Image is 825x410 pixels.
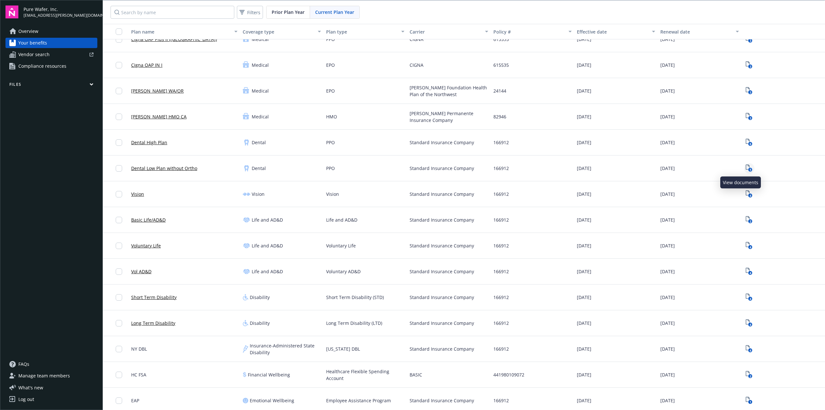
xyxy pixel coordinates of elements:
a: View Plan Documents [744,60,754,70]
span: [DATE] [660,191,675,197]
input: Toggle Row Selected [116,165,122,172]
text: 4 [750,271,751,275]
span: 441980109072 [493,371,524,378]
span: Standard Insurance Company [410,320,474,326]
button: Carrier [407,24,490,39]
text: 6 [750,142,751,146]
span: [DATE] [660,216,675,223]
span: Long Term Disability (LTD) [326,320,382,326]
span: View Plan Documents [744,86,754,96]
text: 4 [750,194,751,198]
input: Toggle Row Selected [116,243,122,249]
span: NY DBL [131,345,147,352]
a: [PERSON_NAME] WA/OR [131,87,184,94]
div: Coverage type [243,28,314,35]
input: Toggle Row Selected [116,88,122,94]
text: 3 [750,65,751,69]
a: Vision [131,191,144,197]
span: [DATE] [660,320,675,326]
span: What ' s new [18,384,43,391]
text: 2 [750,374,751,378]
span: View Plan Documents [744,266,754,277]
span: Medical [252,62,269,68]
span: Pure Wafer, Inc. [24,6,97,13]
span: 166912 [493,320,509,326]
span: EPO [326,87,335,94]
span: 166912 [493,242,509,249]
span: 615535 [493,62,509,68]
span: FAQs [18,359,29,369]
span: [DATE] [660,397,675,404]
a: View Plan Documents [744,137,754,148]
span: Medical [252,113,269,120]
button: Plan type [324,24,407,39]
input: Toggle Row Selected [116,62,122,68]
span: Voluntary Life [326,242,356,249]
input: Toggle Row Selected [116,397,122,404]
div: Log out [18,394,34,405]
span: HMO [326,113,337,120]
span: Life and AD&D [252,268,283,275]
span: 166912 [493,268,509,275]
input: Toggle Row Selected [116,268,122,275]
span: PPO [326,139,335,146]
input: Select all [116,28,122,35]
span: Standard Insurance Company [410,139,474,146]
span: [DATE] [577,268,591,275]
a: Manage team members [5,371,97,381]
span: [DATE] [577,62,591,68]
span: PPO [326,165,335,172]
span: 166912 [493,191,509,197]
img: navigator-logo.svg [5,5,18,18]
input: Toggle Row Selected [116,320,122,326]
span: 166912 [493,216,509,223]
button: Pure Wafer, Inc.[EMAIL_ADDRESS][PERSON_NAME][DOMAIN_NAME] [24,5,97,18]
text: 1 [750,400,751,404]
text: 2 [750,219,751,224]
input: Toggle Row Selected [116,372,122,378]
button: Plan name [129,24,240,39]
span: Financial Wellbeing [248,371,290,378]
text: 4 [750,323,751,327]
span: Vision [252,191,265,197]
a: Cigna OAP IN I [131,62,162,68]
span: Standard Insurance Company [410,216,474,223]
a: Your benefits [5,38,97,48]
span: 166912 [493,294,509,301]
button: Coverage type [240,24,324,39]
input: Toggle Row Selected [116,114,122,120]
a: Basic Life/AD&D [131,216,166,223]
span: 166912 [493,165,509,172]
span: Emotional Wellbeing [250,397,294,404]
span: Standard Insurance Company [410,397,474,404]
text: 5 [750,168,751,172]
span: [DATE] [577,139,591,146]
text: 4 [750,297,751,301]
a: View Plan Documents [744,189,754,199]
a: Vol AD&D [131,268,151,275]
span: Standard Insurance Company [410,294,474,301]
span: 166912 [493,345,509,352]
a: View Plan Documents [744,395,754,406]
span: View Plan Documents [744,344,754,354]
a: View Plan Documents [744,292,754,303]
button: Renewal date [658,24,741,39]
span: [DATE] [660,268,675,275]
div: Effective date [577,28,648,35]
span: EPO [326,62,335,68]
a: FAQs [5,359,97,369]
input: Toggle Row Selected [116,191,122,197]
span: [DATE] [577,165,591,172]
span: Filters [247,9,260,16]
span: [DATE] [577,294,591,301]
input: Toggle Row Selected [116,217,122,223]
a: Short Term Disability [131,294,177,301]
a: Dental High Plan [131,139,167,146]
span: [DATE] [660,62,675,68]
span: Disability [250,294,270,301]
span: [DATE] [660,345,675,352]
span: HC FSA [131,371,146,378]
input: Toggle Row Selected [116,294,122,301]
